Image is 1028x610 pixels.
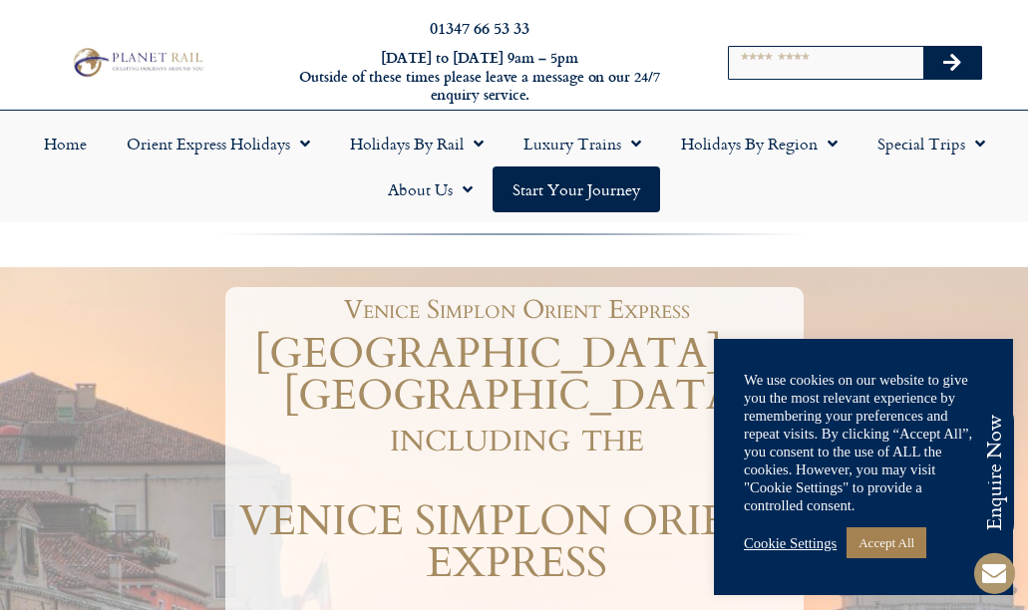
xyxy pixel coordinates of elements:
[430,16,529,39] a: 01347 66 53 33
[68,45,206,79] img: Planet Rail Train Holidays Logo
[493,166,660,212] a: Start your Journey
[330,121,504,166] a: Holidays by Rail
[279,49,680,105] h6: [DATE] to [DATE] 9am – 5pm Outside of these times please leave a message on our 24/7 enquiry serv...
[107,121,330,166] a: Orient Express Holidays
[240,297,794,323] h1: Venice Simplon Orient Express
[24,121,107,166] a: Home
[744,371,983,514] div: We use cookies on our website to give you the most relevant experience by remembering your prefer...
[368,166,493,212] a: About Us
[857,121,1005,166] a: Special Trips
[10,121,1018,212] nav: Menu
[744,534,837,552] a: Cookie Settings
[504,121,661,166] a: Luxury Trains
[230,333,804,584] h1: [GEOGRAPHIC_DATA] to [GEOGRAPHIC_DATA] including the VENICE SIMPLON ORIENT EXPRESS
[661,121,857,166] a: Holidays by Region
[847,527,926,558] a: Accept All
[923,47,981,79] button: Search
